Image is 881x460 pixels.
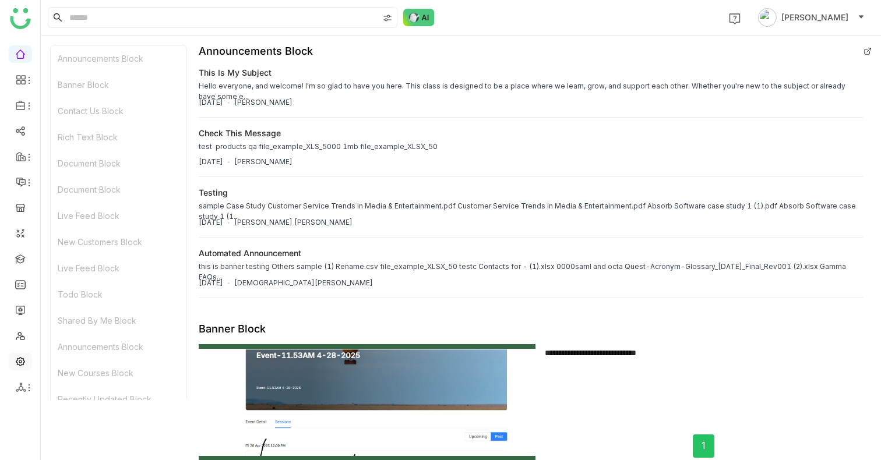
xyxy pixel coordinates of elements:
[199,45,313,57] div: Announcements Block
[199,323,266,335] div: Banner Block
[383,13,392,23] img: search-type.svg
[199,201,863,222] div: sample Case Study Customer Service Trends in Media & Entertainment.pdf Customer Service Trends in...
[199,66,272,79] div: This is my Subject
[51,150,186,176] div: Document Block
[729,13,741,24] img: help.svg
[199,278,223,288] div: [DATE]
[51,229,186,255] div: New Customers Block
[51,176,186,203] div: Document Block
[199,157,223,167] div: [DATE]
[234,97,293,108] div: [PERSON_NAME]
[234,217,353,228] div: [PERSON_NAME] [PERSON_NAME]
[199,141,438,152] div: test products qa file_example_XLS_5000 1mb file_example_XLSX_50
[758,8,777,27] img: avatar
[403,9,435,26] img: ask-buddy-normal.svg
[51,45,186,72] div: Announcements Block
[51,98,186,124] div: Contact Us Block
[702,438,706,453] span: 1
[51,334,186,360] div: Announcements Block
[51,307,186,334] div: Shared By Me Block
[234,278,373,288] div: [DEMOGRAPHIC_DATA][PERSON_NAME]
[51,255,186,281] div: Live Feed Block
[756,8,867,27] button: [PERSON_NAME]
[234,157,293,167] div: [PERSON_NAME]
[693,434,714,458] button: 1
[199,247,301,259] div: Automated Announcement
[51,72,186,98] div: Banner Block
[199,261,863,282] div: this is banner testing Others sample (1) Rename.csv file_example_XLSX_50 testc Contacts for - (1)...
[781,11,848,24] span: [PERSON_NAME]
[199,97,223,108] div: [DATE]
[199,217,223,228] div: [DATE]
[51,281,186,307] div: Todo Block
[10,8,31,29] img: logo
[51,203,186,229] div: Live Feed Block
[51,124,186,150] div: Rich Text Block
[199,186,228,199] div: testing
[199,127,281,139] div: check this message
[199,81,863,102] div: Hello everyone, and welcome! I'm so glad to have you here. This class is designed to be a place w...
[199,349,535,456] img: 68d3900f46f56c15aefd99fc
